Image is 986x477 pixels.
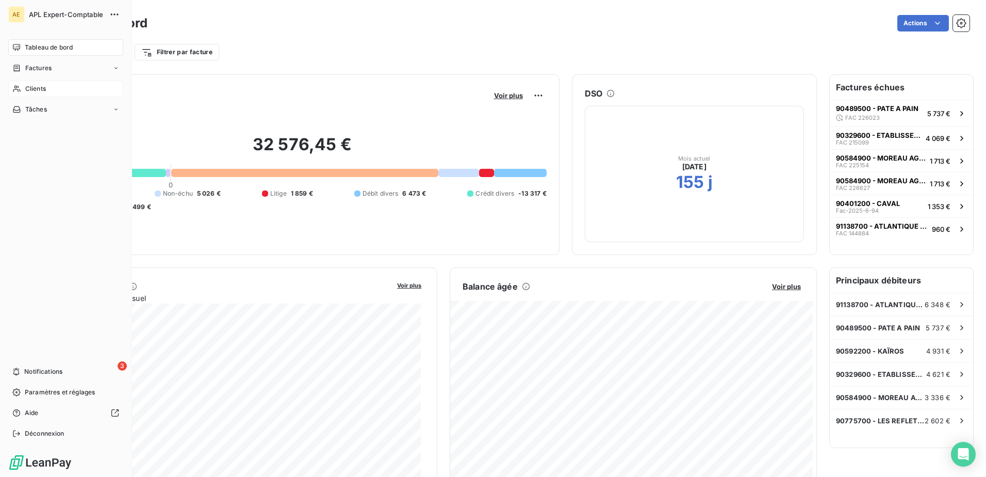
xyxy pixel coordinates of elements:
span: 5 737 € [926,324,950,332]
span: 2 602 € [925,417,950,425]
span: 960 € [932,225,950,233]
span: [DATE] [682,162,706,172]
span: 1 859 € [291,189,313,198]
span: Voir plus [772,282,801,291]
span: 3 [118,361,127,371]
span: 4 069 € [926,134,950,142]
h6: DSO [585,87,602,100]
span: Fac-2025-6-94 [836,208,879,214]
span: 0 [169,181,173,189]
span: 90584900 - MOREAU AGENCEMENT [836,177,926,185]
span: Litige [270,189,287,198]
span: 91138700 - ATLANTIQUE CONTRÔLE ASPIRATION [836,300,925,309]
span: FAC 226023 [845,115,880,121]
div: AE [8,6,25,23]
span: Tâches [25,105,47,114]
span: 4 621 € [926,370,950,378]
span: Aide [25,408,39,418]
span: 1 713 € [930,157,950,165]
span: 5 026 € [197,189,221,198]
span: 6 473 € [402,189,426,198]
button: Actions [897,15,949,31]
span: 90592200 - KAÏROS [836,347,905,355]
span: Notifications [24,367,62,376]
span: FAC 215099 [836,139,869,146]
h6: Factures échues [830,75,973,100]
span: Paramètres et réglages [25,388,95,397]
button: Voir plus [394,280,424,290]
span: 90329600 - ETABLISSEMENTS CARLIER [836,370,926,378]
span: Tableau de bord [25,43,73,52]
span: Mois actuel [678,155,711,162]
span: -13 317 € [518,189,546,198]
span: 4 931 € [926,347,950,355]
span: Clients [25,84,46,93]
span: Non-échu [163,189,193,198]
span: 90584900 - MOREAU AGENCEMENT [836,154,926,162]
button: 90584900 - MOREAU AGENCEMENTFAC 2251541 713 € [830,149,973,172]
img: Logo LeanPay [8,454,72,471]
span: 90775700 - LES REFLETS GOURMANDS [836,417,925,425]
span: 3 336 € [925,393,950,402]
span: Voir plus [397,282,421,289]
span: Chiffre d'affaires mensuel [58,293,390,304]
span: FAC 225154 [836,162,869,168]
span: 91138700 - ATLANTIQUE CONTRÔLE ASPIRATION [836,222,928,230]
span: 90489500 - PATE A PAIN [836,104,918,113]
button: 90584900 - MOREAU AGENCEMENTFAC 2266271 713 € [830,172,973,195]
button: Voir plus [491,91,526,100]
span: 6 348 € [925,300,950,309]
span: APL Expert-Comptable [29,10,103,19]
span: 90401200 - CAVAL [836,199,900,208]
h6: Principaux débiteurs [830,268,973,293]
span: Factures [25,63,52,73]
span: 90329600 - ETABLISSEMENTS CARLIER [836,131,922,139]
span: Voir plus [494,91,523,100]
span: 1 713 € [930,180,950,188]
span: 5 737 € [927,109,950,118]
span: 1 353 € [928,202,950,211]
h2: 32 576,45 € [58,134,547,165]
h6: Balance âgée [463,280,518,293]
span: FAC 226627 [836,185,870,191]
button: 90329600 - ETABLISSEMENTS CARLIERFAC 2150994 069 € [830,126,973,149]
span: Crédit divers [475,189,514,198]
h2: 155 [676,172,704,193]
span: Débit divers [363,189,399,198]
h2: j [708,172,713,193]
button: 90489500 - PATE A PAINFAC 2260235 737 € [830,100,973,126]
span: FAC 144884 [836,230,869,236]
span: 90584900 - MOREAU AGENCEMENT [836,393,925,402]
span: Déconnexion [25,429,64,438]
span: 90489500 - PATE A PAIN [836,324,920,332]
button: 91138700 - ATLANTIQUE CONTRÔLE ASPIRATIONFAC 144884960 € [830,217,973,240]
button: Filtrer par facture [135,44,219,60]
a: Aide [8,405,123,421]
button: Voir plus [769,282,804,291]
div: Open Intercom Messenger [951,442,976,467]
span: -499 € [129,202,151,212]
button: 90401200 - CAVALFac-2025-6-941 353 € [830,195,973,217]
